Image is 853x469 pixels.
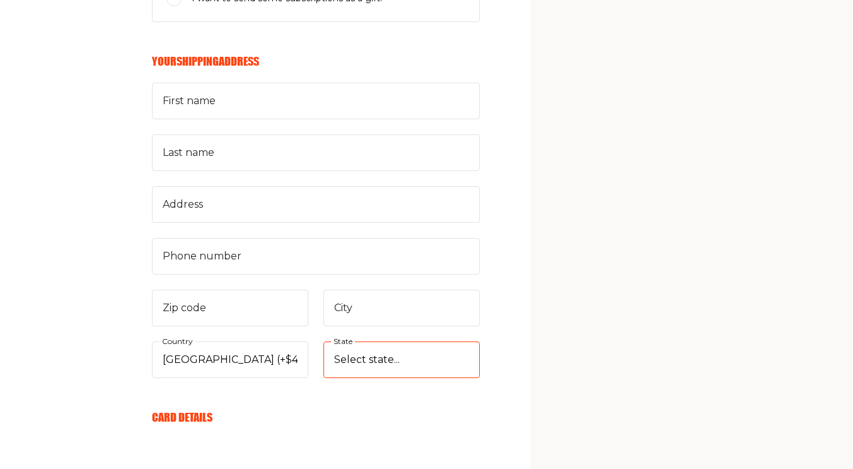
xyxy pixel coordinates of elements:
[152,134,480,171] input: Last name
[331,335,355,348] label: State
[152,83,480,119] input: First name
[152,54,480,68] h6: Your Shipping Address
[152,290,308,326] input: Zip code
[152,341,308,378] select: Country
[152,238,480,275] input: Phone number
[160,335,195,348] label: Country
[323,290,480,326] input: City
[152,186,480,223] input: Address
[323,341,480,378] select: State
[152,410,480,424] h6: Card Details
